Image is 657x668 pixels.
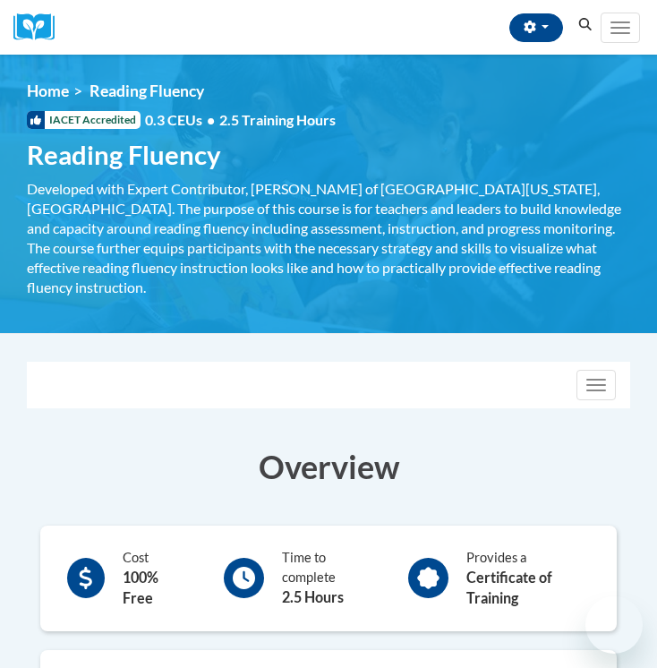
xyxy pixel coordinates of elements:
div: Time to complete [282,548,369,608]
h3: Overview [27,444,630,489]
span: Reading Fluency [27,139,221,170]
b: 100% Free [123,569,158,606]
button: Search [572,14,599,36]
a: Home [27,81,69,100]
div: Developed with Expert Contributor, [PERSON_NAME] of [GEOGRAPHIC_DATA][US_STATE], [GEOGRAPHIC_DATA... [27,179,630,297]
b: Certificate of Training [466,569,552,606]
span: 2.5 Training Hours [219,111,336,128]
div: Provides a [466,548,590,609]
img: Logo brand [13,13,67,41]
button: Account Settings [509,13,563,42]
span: IACET Accredited [27,111,141,129]
a: Cox Campus [13,13,67,41]
span: • [207,111,215,128]
b: 2.5 Hours [282,588,344,605]
span: 0.3 CEUs [145,110,336,130]
span: Reading Fluency [90,81,204,100]
iframe: Button to launch messaging window [585,596,643,654]
div: Cost [123,548,183,609]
